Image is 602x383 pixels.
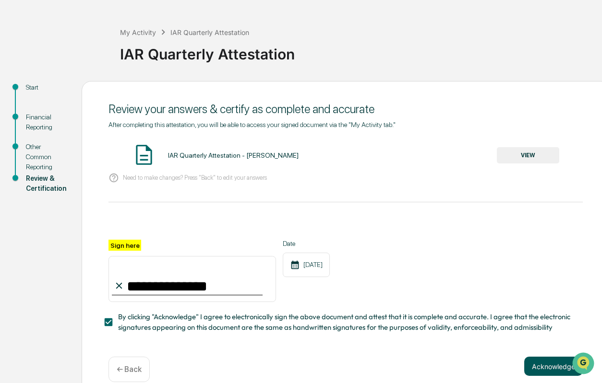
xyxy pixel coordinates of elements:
div: 🗄️ [70,122,77,129]
div: IAR Quarterly Attestation - [PERSON_NAME] [168,151,299,159]
img: Document Icon [132,143,156,167]
label: Sign here [108,240,141,251]
div: 🔎 [10,140,17,148]
div: Start new chat [33,73,157,83]
p: ← Back [117,365,142,374]
div: Review & Certification [26,174,66,194]
img: 1746055101610-c473b297-6a78-478c-a979-82029cc54cd1 [10,73,27,91]
div: Other Common Reporting [26,142,66,172]
div: We're available if you need us! [33,83,121,91]
a: Powered byPylon [68,162,116,170]
span: Attestations [79,121,119,130]
p: How can we help? [10,20,175,35]
label: Date [283,240,330,247]
iframe: Open customer support [571,351,597,377]
span: After completing this attestation, you will be able to access your signed document via the "My Ac... [108,121,396,128]
p: Need to make changes? Press "Back" to edit your answers [123,174,267,181]
div: IAR Quarterly Attestation [120,38,597,63]
span: Data Lookup [19,139,60,149]
button: Start new chat [163,76,175,88]
div: Start [26,82,66,93]
span: Preclearance [19,121,62,130]
span: By clicking "Acknowledge" I agree to electronically sign the above document and attest that it is... [118,312,575,333]
div: [DATE] [283,253,330,277]
div: Financial Reporting [26,112,66,132]
span: Pylon [96,162,116,170]
a: 🗄️Attestations [66,117,123,134]
div: My Activity [120,28,156,36]
div: IAR Quarterly Attestation [170,28,249,36]
div: 🖐️ [10,122,17,129]
button: VIEW [497,147,559,163]
a: 🖐️Preclearance [6,117,66,134]
div: Review your answers & certify as complete and accurate [108,102,583,116]
a: 🔎Data Lookup [6,135,64,152]
button: Acknowledge [524,357,583,376]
